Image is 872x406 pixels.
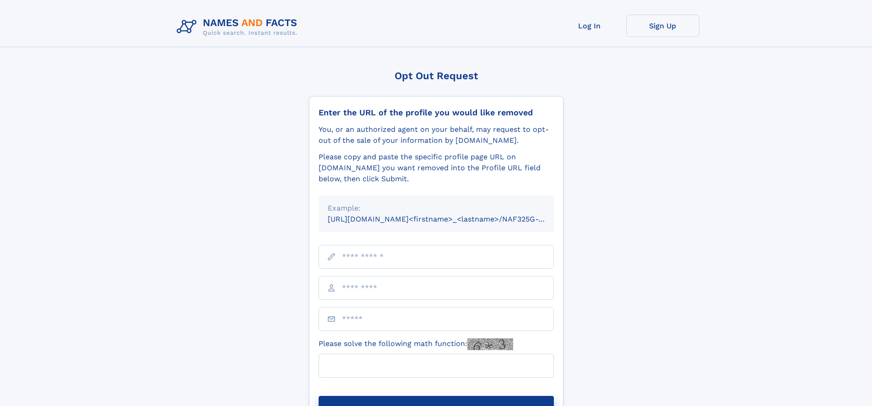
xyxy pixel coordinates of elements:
[328,215,571,223] small: [URL][DOMAIN_NAME]<firstname>_<lastname>/NAF325G-xxxxxxxx
[319,338,513,350] label: Please solve the following math function:
[553,15,626,37] a: Log In
[319,152,554,184] div: Please copy and paste the specific profile page URL on [DOMAIN_NAME] you want removed into the Pr...
[626,15,699,37] a: Sign Up
[309,70,563,81] div: Opt Out Request
[319,124,554,146] div: You, or an authorized agent on your behalf, may request to opt-out of the sale of your informatio...
[328,203,545,214] div: Example:
[319,108,554,118] div: Enter the URL of the profile you would like removed
[173,15,305,39] img: Logo Names and Facts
